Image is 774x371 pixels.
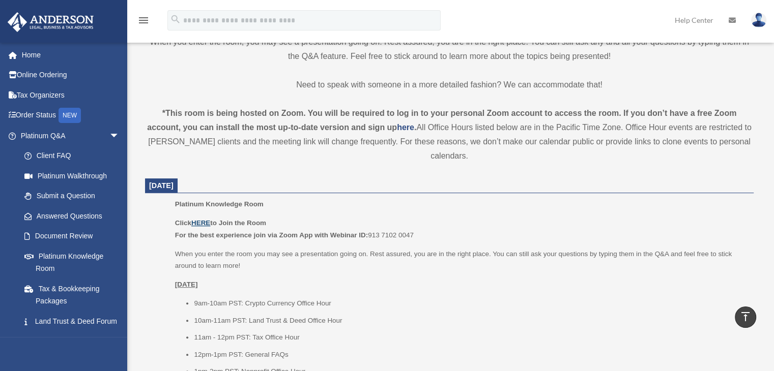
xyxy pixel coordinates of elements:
[14,146,135,166] a: Client FAQ
[137,14,150,26] i: menu
[7,105,135,126] a: Order StatusNEW
[7,126,135,146] a: Platinum Q&Aarrow_drop_down
[175,248,747,272] p: When you enter the room you may see a presentation going on. Rest assured, you are in the right p...
[175,219,266,227] b: Click to Join the Room
[145,106,754,163] div: All Office Hours listed below are in the Pacific Time Zone. Office Hour events are restricted to ...
[735,306,756,328] a: vertical_align_top
[191,219,210,227] a: HERE
[175,217,747,241] p: 913 7102 0047
[7,65,135,85] a: Online Ordering
[145,78,754,92] p: Need to speak with someone in a more detailed fashion? We can accommodate that!
[194,297,747,310] li: 9am-10am PST: Crypto Currency Office Hour
[147,109,736,132] strong: *This room is being hosted on Zoom. You will be required to log in to your personal Zoom account ...
[14,331,135,352] a: Portal Feedback
[14,166,135,186] a: Platinum Walkthrough
[14,206,135,226] a: Answered Questions
[5,12,97,32] img: Anderson Advisors Platinum Portal
[7,45,135,65] a: Home
[145,35,754,64] p: When you enter the room, you may see a presentation going on. Rest assured, you are in the right ...
[149,181,174,190] span: [DATE]
[137,18,150,26] a: menu
[397,123,414,132] a: here
[414,123,416,132] strong: .
[751,13,766,27] img: User Pic
[14,279,135,311] a: Tax & Bookkeeping Packages
[194,331,747,344] li: 11am - 12pm PST: Tax Office Hour
[14,311,135,331] a: Land Trust & Deed Forum
[175,281,198,288] u: [DATE]
[14,226,135,246] a: Document Review
[194,349,747,361] li: 12pm-1pm PST: General FAQs
[175,231,368,239] b: For the best experience join via Zoom App with Webinar ID:
[14,186,135,206] a: Submit a Question
[194,315,747,327] li: 10am-11am PST: Land Trust & Deed Office Hour
[175,200,264,208] span: Platinum Knowledge Room
[170,14,181,25] i: search
[14,246,130,279] a: Platinum Knowledge Room
[59,108,81,123] div: NEW
[7,85,135,105] a: Tax Organizers
[739,311,752,323] i: vertical_align_top
[109,126,130,146] span: arrow_drop_down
